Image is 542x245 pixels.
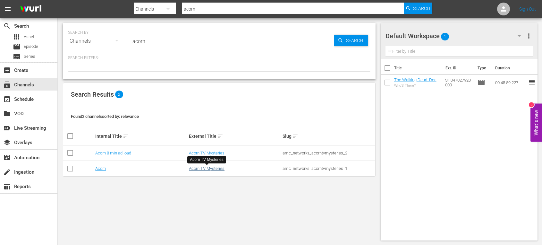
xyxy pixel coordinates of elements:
[478,79,485,86] span: Episode
[189,151,224,155] a: Acorn TV Mysteries
[529,102,534,107] div: 3
[525,32,533,40] span: more_vert
[3,66,11,74] span: Create
[24,53,35,60] span: Series
[491,59,530,77] th: Duration
[394,59,442,77] th: Title
[442,59,474,77] th: Ext. ID
[474,59,491,77] th: Type
[13,53,21,60] span: Series
[95,166,106,171] a: Acorn
[292,133,298,139] span: sort
[3,110,11,118] span: VOD
[528,78,536,86] span: reorder
[3,168,11,176] span: Ingestion
[123,133,129,139] span: sort
[68,32,124,50] div: Channels
[71,91,114,98] span: Search Results
[13,43,21,51] span: Episode
[443,75,475,90] td: SH047027920000
[95,132,187,140] div: Internal Title
[3,22,11,30] span: Search
[283,166,374,171] div: amc_networks_acorntvmysteries_1
[283,132,374,140] div: Slug
[95,151,131,155] a: Acorn 8 min ad load
[519,6,536,12] a: Sign Out
[190,157,223,162] div: Acorn TV Mysteries
[283,151,374,155] div: amc_networks_acorntvmysteries_2
[3,95,11,103] span: Schedule
[334,35,368,46] button: Search
[413,3,430,14] span: Search
[441,30,449,43] span: 1
[493,75,528,90] td: 00:45:59.227
[24,34,34,40] span: Asset
[115,91,123,98] span: 2
[525,28,533,44] button: more_vert
[3,139,11,146] span: Overlays
[3,81,11,89] span: Channels
[3,124,11,132] span: Live Streaming
[394,77,439,87] a: The Walking Dead: Dead City 102: Who's There?
[385,27,527,45] div: Default Workspace
[68,55,370,61] p: Search Filters:
[4,5,12,13] span: menu
[394,83,440,88] div: Who'S There?
[71,114,139,119] span: Found 2 channels sorted by: relevance
[15,2,46,17] img: ans4CAIJ8jUAAAAAAAAAAAAAAAAAAAAAAAAgQb4GAAAAAAAAAAAAAAAAAAAAAAAAJMjXAAAAAAAAAAAAAAAAAAAAAAAAgAT5G...
[13,33,21,41] span: Asset
[189,132,281,140] div: External Title
[3,183,11,190] span: Reports
[189,166,224,171] a: Acorn TV Mysteries
[24,43,38,50] span: Episode
[3,154,11,162] span: Automation
[217,133,223,139] span: sort
[530,103,542,142] button: Open Feedback Widget
[404,3,432,14] button: Search
[343,35,368,46] span: Search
